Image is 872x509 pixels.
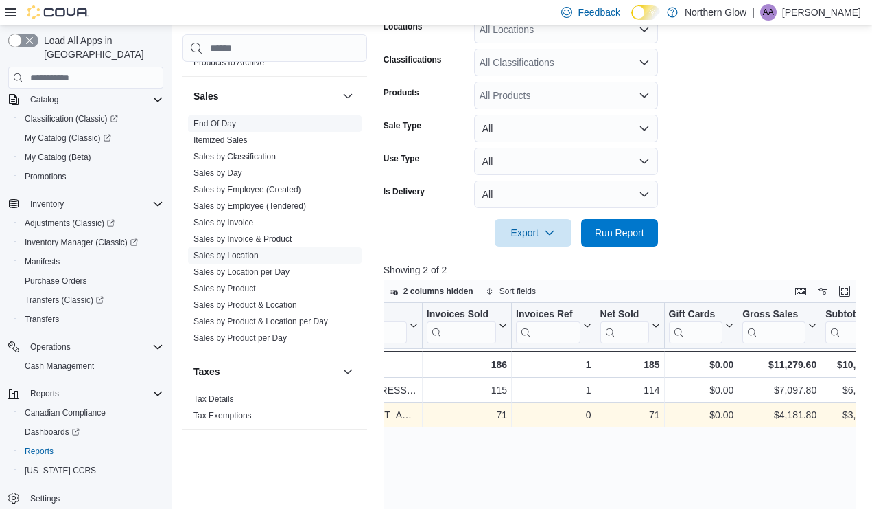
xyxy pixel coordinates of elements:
[25,361,94,372] span: Cash Management
[193,185,301,194] a: Sales by Employee (Created)
[14,357,169,376] button: Cash Management
[516,407,591,423] div: 0
[14,109,169,128] a: Classification (Classic)
[14,252,169,271] button: Manifests
[600,357,659,373] div: 185
[14,167,169,186] button: Promotions
[516,382,591,398] div: 1
[427,407,507,423] div: 71
[782,4,861,21] p: [PERSON_NAME]
[25,237,138,248] span: Inventory Manager (Classic)
[3,90,169,109] button: Catalog
[631,5,660,20] input: Dark Mode
[474,115,658,142] button: All
[578,5,620,19] span: Feedback
[19,405,163,421] span: Canadian Compliance
[474,148,658,175] button: All
[474,181,658,208] button: All
[25,314,59,325] span: Transfers
[427,382,507,398] div: 115
[19,405,111,421] a: Canadian Compliance
[668,308,722,321] div: Gift Cards
[19,111,123,127] a: Classification (Classic)
[836,283,853,299] button: Enter fullscreen
[25,113,118,124] span: Classification (Classic)
[340,363,356,380] button: Taxes
[763,4,774,21] span: AA
[182,391,367,429] div: Taxes
[19,424,85,440] a: Dashboards
[30,341,71,352] span: Operations
[742,308,805,343] div: Gross Sales
[25,91,64,108] button: Catalog
[3,488,169,508] button: Settings
[427,308,507,343] button: Invoices Sold
[19,292,109,308] a: Transfers (Classic)
[182,115,367,352] div: Sales
[384,263,861,277] p: Showing 2 of 2
[250,308,407,321] div: Location
[193,284,256,293] a: Sales by Product
[193,411,252,420] a: Tax Exemptions
[19,215,120,231] a: Adjustments (Classic)
[30,493,60,504] span: Settings
[600,407,659,423] div: 71
[19,253,163,270] span: Manifests
[19,149,163,166] span: My Catalog (Beta)
[19,424,163,440] span: Dashboards
[581,219,658,247] button: Run Report
[685,4,746,21] p: Northern Glow
[25,465,96,476] span: [US_STATE] CCRS
[193,251,259,260] a: Sales by Location
[14,291,169,310] a: Transfers (Classic)
[19,130,117,146] a: My Catalog (Classic)
[403,286,473,297] span: 2 columns hidden
[25,490,65,507] a: Settings
[193,58,264,67] a: Products to Archive
[752,4,755,21] p: |
[249,357,418,373] div: Totals
[193,152,276,161] a: Sales by Classification
[814,283,831,299] button: Display options
[516,308,591,343] button: Invoices Ref
[19,462,163,479] span: Washington CCRS
[193,201,306,211] a: Sales by Employee (Tendered)
[14,233,169,252] a: Inventory Manager (Classic)
[19,443,163,460] span: Reports
[600,308,648,321] div: Net Sold
[427,308,496,343] div: Invoices Sold
[14,461,169,480] button: [US_STATE] CCRS
[25,407,106,418] span: Canadian Compliance
[250,382,418,398] div: Northern Glow [STREET_ADDRESS][PERSON_NAME]
[668,357,733,373] div: $0.00
[19,149,97,166] a: My Catalog (Beta)
[250,407,418,423] div: [GEOGRAPHIC_DATA][STREET_ADDRESS]
[25,339,163,355] span: Operations
[27,5,89,19] img: Cova
[25,196,69,212] button: Inventory
[25,171,67,182] span: Promotions
[25,152,91,163] span: My Catalog (Beta)
[600,308,659,343] button: Net Sold
[3,337,169,357] button: Operations
[14,148,169,167] button: My Catalog (Beta)
[19,111,163,127] span: Classification (Classic)
[30,94,58,105] span: Catalog
[503,219,563,247] span: Export
[495,219,571,247] button: Export
[25,218,115,229] span: Adjustments (Classic)
[668,407,733,423] div: $0.00
[19,215,163,231] span: Adjustments (Classic)
[30,199,64,210] span: Inventory
[19,358,99,374] a: Cash Management
[193,267,290,277] a: Sales by Location per Day
[3,384,169,403] button: Reports
[516,357,591,373] div: 1
[14,128,169,148] a: My Catalog (Classic)
[19,253,65,270] a: Manifests
[427,357,507,373] div: 186
[384,186,425,197] label: Is Delivery
[14,442,169,461] button: Reports
[384,54,442,65] label: Classifications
